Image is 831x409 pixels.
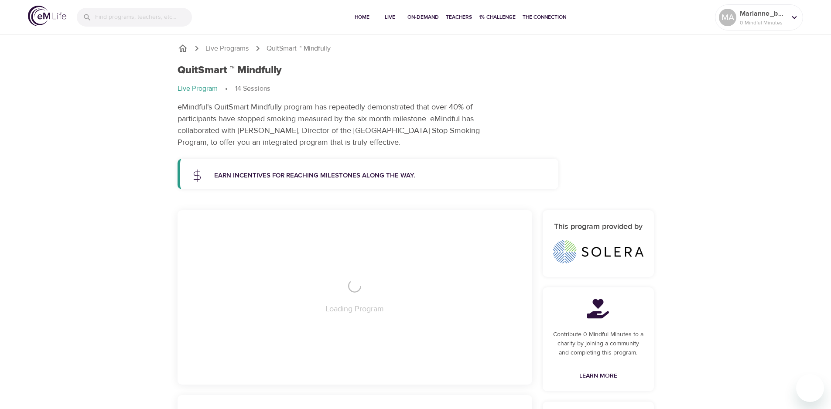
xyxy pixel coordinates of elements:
[553,330,643,358] p: Contribute 0 Mindful Minutes to a charity by joining a community and completing this program.
[479,13,516,22] span: 1% Challenge
[235,84,270,94] p: 14 Sessions
[178,84,218,94] p: Live Program
[579,371,617,382] span: Learn More
[178,43,654,54] nav: breadcrumb
[380,13,400,22] span: Live
[553,221,643,233] h6: This program provided by
[95,8,192,27] input: Find programs, teachers, etc...
[352,13,373,22] span: Home
[523,13,566,22] span: The Connection
[205,44,249,54] a: Live Programs
[178,84,654,94] nav: breadcrumb
[325,303,384,315] p: Loading Program
[407,13,439,22] span: On-Demand
[178,64,282,77] h1: QuitSmart ™ Mindfully
[740,8,786,19] p: Marianne_b2ab47
[719,9,736,26] div: MA
[553,240,643,264] img: Solera%20logo_horz_full%20color_2020.png
[214,171,548,181] p: Earn incentives for reaching milestones along the way.
[576,368,621,384] a: Learn More
[446,13,472,22] span: Teachers
[740,19,786,27] p: 0 Mindful Minutes
[178,101,505,148] p: eMindful's QuitSmart Mindfully program has repeatedly demonstrated that over 40% of participants ...
[28,6,66,26] img: logo
[267,44,331,54] p: QuitSmart ™ Mindfully
[796,374,824,402] iframe: Button to launch messaging window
